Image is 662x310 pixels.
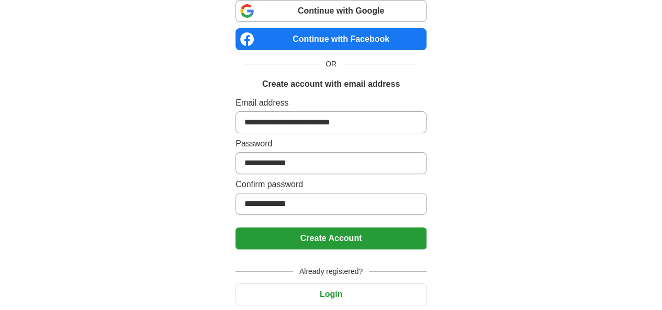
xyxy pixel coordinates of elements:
[235,28,427,50] a: Continue with Facebook
[319,59,343,70] span: OR
[235,290,427,298] a: Login
[235,227,427,249] button: Create Account
[235,178,427,191] label: Confirm password
[262,78,400,90] h1: Create account with email address
[293,266,369,277] span: Already registered?
[235,283,427,305] button: Login
[235,137,427,150] label: Password
[235,97,427,109] label: Email address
